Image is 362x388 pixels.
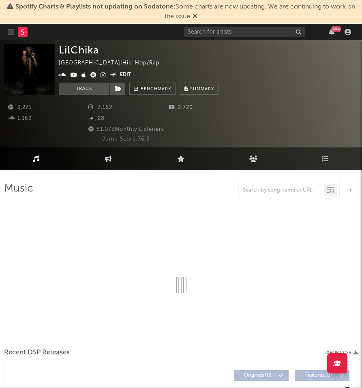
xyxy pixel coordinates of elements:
button: Summary [180,83,218,95]
span: Features ( 0 ) [300,373,337,378]
span: Jump Score: 76.3 [102,136,150,142]
button: 99+ [329,29,334,35]
span: : Some charts are now updating. We are continuing to work on the issue [15,4,355,20]
span: 81,073 Monthly Listeners [87,127,164,132]
span: Recent DSP Releases [4,348,70,358]
span: Benchmark [141,85,171,94]
span: 2,720 [169,105,193,110]
input: Search for artists [184,27,305,37]
span: 1,169 [8,116,32,121]
span: 28 [88,116,105,121]
span: 3,271 [8,105,32,110]
div: 99 + [331,26,341,32]
button: Edit [120,70,131,80]
div: LilChika [59,44,99,56]
div: [GEOGRAPHIC_DATA] | Hip-Hop/Rap [59,58,169,68]
span: 7,162 [88,105,112,110]
span: Summary [190,87,214,92]
span: Dismiss [193,13,197,20]
button: Track [59,83,109,95]
span: Spotify Charts & Playlists not updating on Sodatone [15,4,174,10]
button: Originals(0) [234,370,289,381]
span: Originals ( 0 ) [239,373,276,378]
input: Search by song name or URL [239,187,324,194]
a: Benchmark [129,83,176,95]
button: Export CSV [324,350,358,355]
button: Features(0) [295,370,349,381]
